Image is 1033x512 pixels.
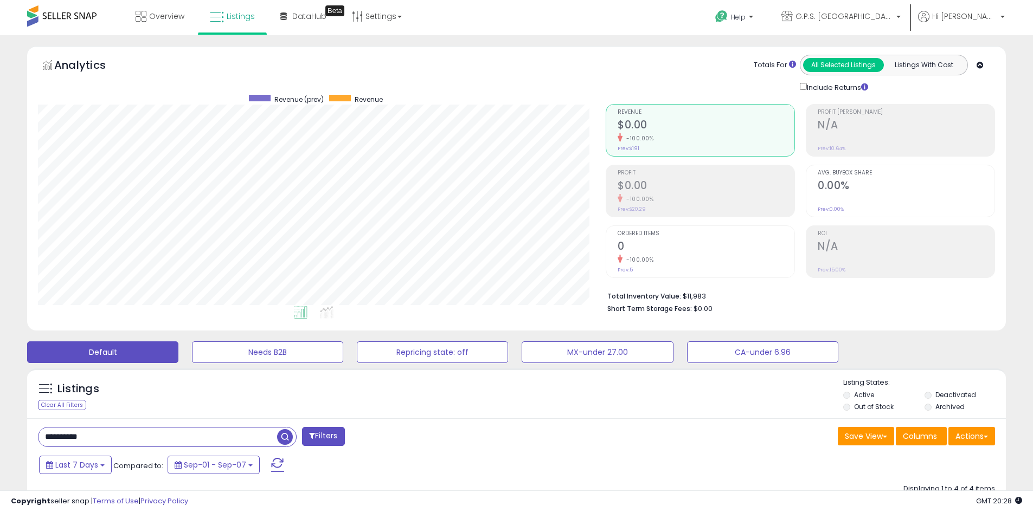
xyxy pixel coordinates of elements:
[707,2,764,35] a: Help
[618,145,639,152] small: Prev: $191
[113,461,163,471] span: Compared to:
[618,206,646,212] small: Prev: $20.29
[903,431,937,442] span: Columns
[854,402,894,411] label: Out of Stock
[623,134,653,142] small: -100.00%
[715,10,728,23] i: Get Help
[935,390,976,399] label: Deactivated
[843,378,1006,388] p: Listing States:
[818,231,994,237] span: ROI
[883,58,964,72] button: Listings With Cost
[976,496,1022,506] span: 2025-09-15 20:28 GMT
[618,267,633,273] small: Prev: 5
[754,60,796,70] div: Totals For
[854,390,874,399] label: Active
[803,58,884,72] button: All Selected Listings
[838,427,894,445] button: Save View
[818,119,994,133] h2: N/A
[818,170,994,176] span: Avg. Buybox Share
[903,484,995,494] div: Displaying 1 to 4 of 4 items
[149,11,184,22] span: Overview
[818,145,845,152] small: Prev: 10.64%
[694,303,713,314] span: $0.00
[274,95,324,104] span: Revenue (prev)
[192,341,343,363] button: Needs B2B
[918,11,1005,35] a: Hi [PERSON_NAME]
[818,179,994,194] h2: 0.00%
[818,109,994,115] span: Profit [PERSON_NAME]
[325,5,344,16] div: Tooltip anchor
[57,381,99,397] h5: Listings
[618,119,794,133] h2: $0.00
[932,11,997,22] span: Hi [PERSON_NAME]
[93,496,139,506] a: Terms of Use
[522,341,673,363] button: MX-under 27.00
[818,206,844,212] small: Prev: 0.00%
[168,456,260,474] button: Sep-01 - Sep-07
[184,459,246,470] span: Sep-01 - Sep-07
[227,11,255,22] span: Listings
[795,11,893,22] span: G.P.S. [GEOGRAPHIC_DATA]
[623,195,653,203] small: -100.00%
[618,179,794,194] h2: $0.00
[140,496,188,506] a: Privacy Policy
[792,81,881,93] div: Include Returns
[11,496,50,506] strong: Copyright
[355,95,383,104] span: Revenue
[687,341,838,363] button: CA-under 6.96
[357,341,508,363] button: Repricing state: off
[54,57,127,75] h5: Analytics
[607,291,681,301] b: Total Inventory Value:
[896,427,947,445] button: Columns
[11,496,188,507] div: seller snap | |
[731,12,746,22] span: Help
[39,456,112,474] button: Last 7 Days
[607,304,692,313] b: Short Term Storage Fees:
[302,427,344,446] button: Filters
[618,109,794,115] span: Revenue
[818,267,845,273] small: Prev: 15.00%
[38,400,86,410] div: Clear All Filters
[623,256,653,264] small: -100.00%
[55,459,98,470] span: Last 7 Days
[27,341,178,363] button: Default
[618,170,794,176] span: Profit
[935,402,965,411] label: Archived
[948,427,995,445] button: Actions
[618,240,794,255] h2: 0
[618,231,794,237] span: Ordered Items
[818,240,994,255] h2: N/A
[607,289,987,302] li: $11,983
[292,11,326,22] span: DataHub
